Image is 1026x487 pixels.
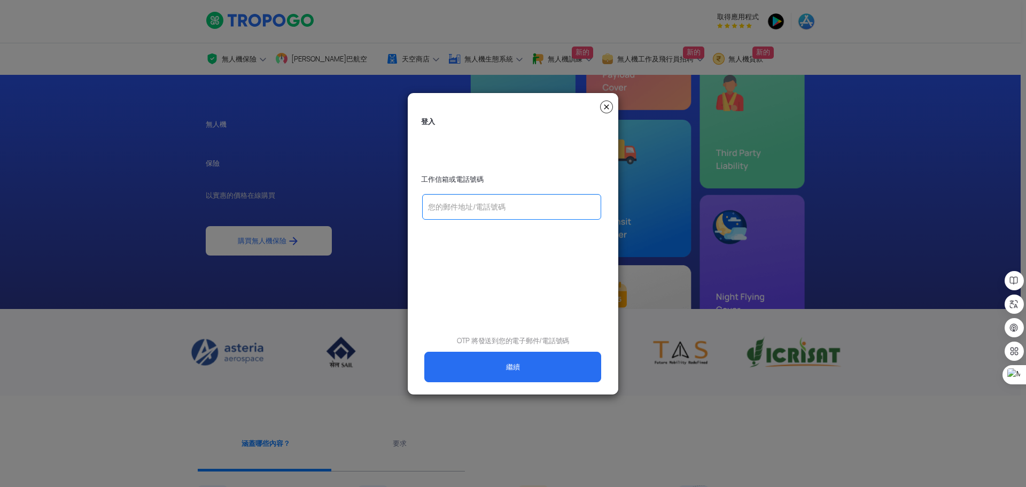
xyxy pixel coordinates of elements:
font: 工作信箱或電話號碼 [421,175,484,184]
img: 關閉 [600,101,613,113]
font: 登入 [421,117,435,126]
input: 您的郵件地址/電話號碼 [422,194,601,220]
font: 繼續 [506,362,520,372]
font: OTP 將發送到您的電子郵件/電話號碼 [457,336,569,345]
